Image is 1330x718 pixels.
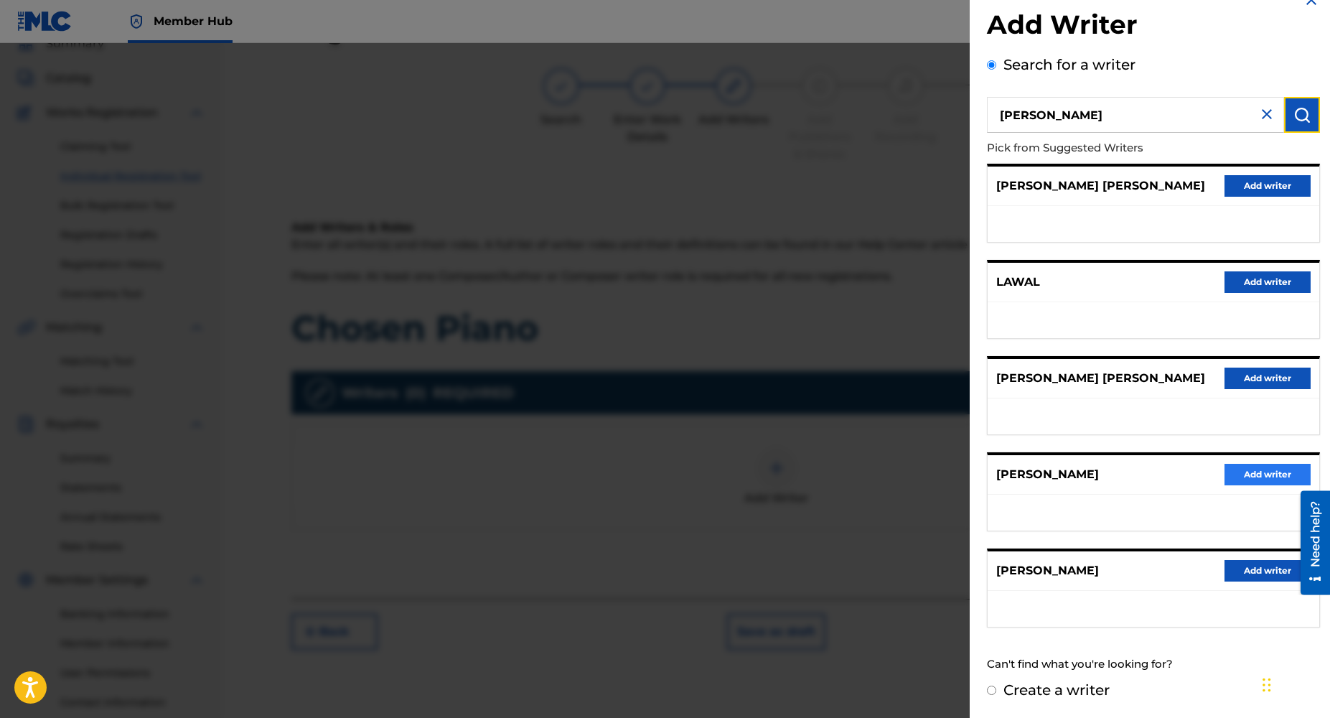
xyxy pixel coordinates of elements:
button: Add writer [1224,271,1311,293]
div: Can't find what you're looking for? [987,649,1320,680]
p: LAWAL [996,274,1040,291]
button: Add writer [1224,368,1311,389]
p: Pick from Suggested Writers [987,133,1238,164]
label: Create a writer [1003,681,1110,699]
p: [PERSON_NAME] [PERSON_NAME] [996,370,1205,387]
p: [PERSON_NAME] [996,466,1099,483]
button: Add writer [1224,175,1311,197]
img: Top Rightsholder [128,13,145,30]
img: close [1258,106,1275,123]
span: Member Hub [154,13,233,29]
h2: Add Writer [987,9,1320,45]
button: Add writer [1224,560,1311,582]
p: [PERSON_NAME] [PERSON_NAME] [996,177,1205,195]
iframe: Chat Widget [1258,649,1330,718]
div: Drag [1263,663,1271,707]
img: MLC Logo [17,11,72,32]
iframe: Resource Center [1290,491,1330,595]
p: [PERSON_NAME] [996,562,1099,579]
img: Search Works [1293,106,1311,123]
div: Need help? [16,10,35,76]
button: Add writer [1224,464,1311,485]
label: Search for a writer [1003,56,1135,73]
input: Search writer's name or IPI Number [987,97,1284,133]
